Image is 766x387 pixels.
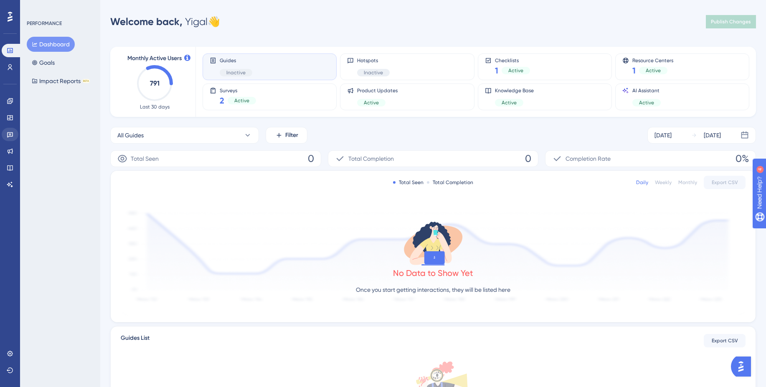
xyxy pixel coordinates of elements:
[348,154,394,164] span: Total Completion
[27,20,62,27] div: PERFORMANCE
[140,104,170,110] span: Last 30 days
[220,95,224,106] span: 2
[357,57,390,64] span: Hotspots
[566,154,611,164] span: Completion Rate
[495,87,534,94] span: Knowledge Base
[632,87,661,94] span: AI Assistant
[712,179,738,186] span: Export CSV
[704,130,721,140] div: [DATE]
[150,79,160,87] text: 791
[632,57,673,63] span: Resource Centers
[502,99,517,106] span: Active
[427,179,473,186] div: Total Completion
[525,152,531,165] span: 0
[731,354,756,379] iframe: UserGuiding AI Assistant Launcher
[632,65,636,76] span: 1
[27,55,60,70] button: Goals
[654,130,672,140] div: [DATE]
[393,179,424,186] div: Total Seen
[121,333,150,348] span: Guides List
[127,53,182,63] span: Monthly Active Users
[495,57,530,63] span: Checklists
[357,87,398,94] span: Product Updates
[220,57,252,64] span: Guides
[678,179,697,186] div: Monthly
[393,267,473,279] div: No Data to Show Yet
[495,65,498,76] span: 1
[110,15,220,28] div: Yigal 👋
[266,127,307,144] button: Filter
[712,337,738,344] span: Export CSV
[27,73,95,89] button: Impact ReportsBETA
[20,2,52,12] span: Need Help?
[220,87,256,93] span: Surveys
[58,4,61,11] div: 4
[117,130,144,140] span: All Guides
[736,152,749,165] span: 0%
[82,79,90,83] div: BETA
[27,37,75,52] button: Dashboard
[711,18,751,25] span: Publish Changes
[636,179,648,186] div: Daily
[110,127,259,144] button: All Guides
[364,69,383,76] span: Inactive
[508,67,523,74] span: Active
[131,154,159,164] span: Total Seen
[308,152,314,165] span: 0
[646,67,661,74] span: Active
[110,15,183,28] span: Welcome back,
[226,69,246,76] span: Inactive
[706,15,756,28] button: Publish Changes
[639,99,654,106] span: Active
[655,179,672,186] div: Weekly
[234,97,249,104] span: Active
[285,130,298,140] span: Filter
[364,99,379,106] span: Active
[704,176,746,189] button: Export CSV
[356,285,510,295] p: Once you start getting interactions, they will be listed here
[704,334,746,347] button: Export CSV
